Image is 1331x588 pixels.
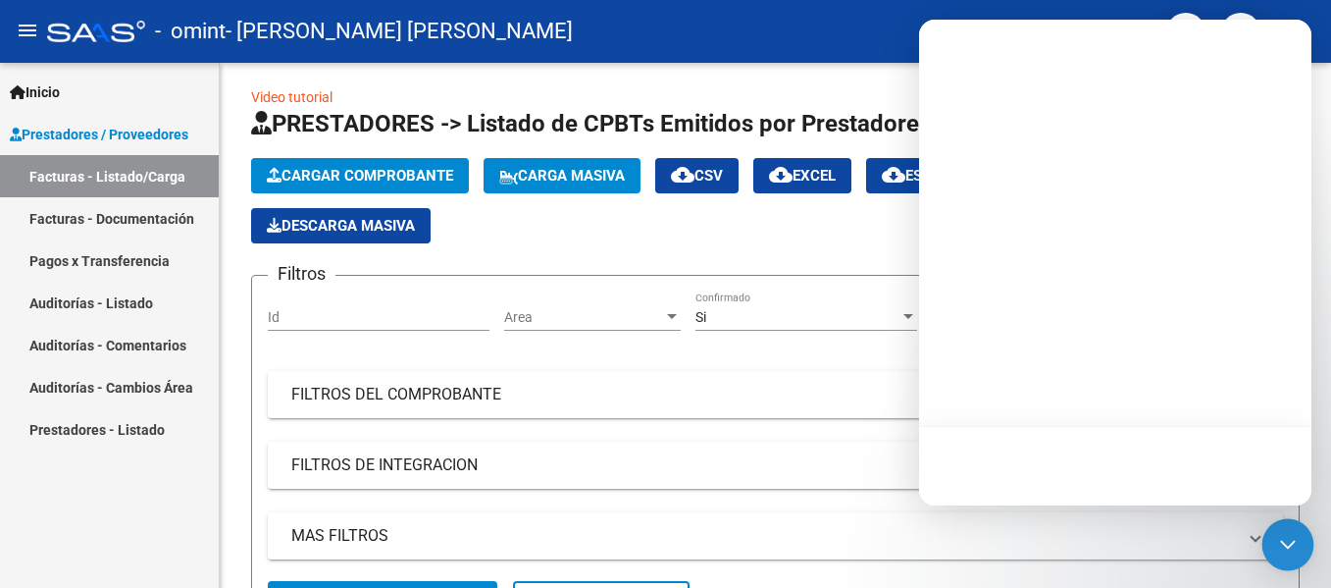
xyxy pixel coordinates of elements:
[251,208,431,243] app-download-masive: Descarga masiva de comprobantes (adjuntos)
[268,260,335,288] h3: Filtros
[866,158,996,193] button: Estandar
[769,167,836,185] span: EXCEL
[769,163,793,187] mat-icon: cloud_download
[268,512,1283,560] mat-expansion-panel-header: MAS FILTROS
[268,442,1283,489] mat-expansion-panel-header: FILTROS DE INTEGRACION
[10,81,60,103] span: Inicio
[1292,19,1315,42] mat-icon: person
[753,158,851,193] button: EXCEL
[291,454,1236,476] mat-panel-title: FILTROS DE INTEGRACION
[499,167,625,185] span: Carga Masiva
[267,167,453,185] span: Cargar Comprobante
[251,89,333,105] a: Video tutorial
[291,525,1236,547] mat-panel-title: MAS FILTROS
[291,384,1236,405] mat-panel-title: FILTROS DEL COMPROBANTE
[695,309,706,325] span: Si
[1262,519,1314,571] div: Open Intercom Messenger
[10,124,188,145] span: Prestadores / Proveedores
[484,158,640,193] button: Carga Masiva
[671,163,694,187] mat-icon: cloud_download
[16,19,39,42] mat-icon: menu
[504,309,663,326] span: Area
[155,10,226,53] span: - omint
[268,371,1283,418] mat-expansion-panel-header: FILTROS DEL COMPROBANTE
[882,167,980,185] span: Estandar
[882,163,905,187] mat-icon: cloud_download
[251,158,469,193] button: Cargar Comprobante
[251,208,431,243] button: Descarga Masiva
[226,10,573,53] span: - [PERSON_NAME] [PERSON_NAME]
[267,217,415,235] span: Descarga Masiva
[251,110,1087,137] span: PRESTADORES -> Listado de CPBTs Emitidos por Prestadores / Proveedores
[655,158,739,193] button: CSV
[671,167,723,185] span: CSV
